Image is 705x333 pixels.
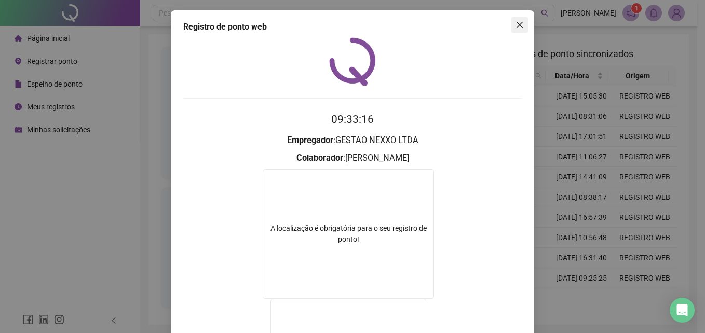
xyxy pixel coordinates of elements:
[511,17,528,33] button: Close
[183,151,522,165] h3: : [PERSON_NAME]
[183,21,522,33] div: Registro de ponto web
[670,298,695,323] div: Open Intercom Messenger
[183,134,522,147] h3: : GESTAO NEXXO LTDA
[287,135,333,145] strong: Empregador
[263,223,433,245] div: A localização é obrigatória para o seu registro de ponto!
[516,21,524,29] span: close
[296,153,343,163] strong: Colaborador
[331,113,374,126] time: 09:33:16
[329,37,376,86] img: QRPoint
